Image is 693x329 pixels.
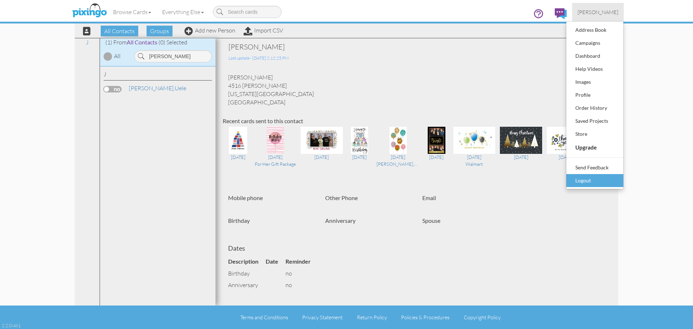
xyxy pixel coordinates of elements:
[223,117,303,124] strong: Recent cards sent to this contact
[453,127,496,154] img: 70852-1-1638819914606-762afa87a87f64e9-qa.jpg
[266,256,286,268] th: Date
[574,90,616,100] div: Profile
[574,116,616,126] div: Saved Projects
[574,51,616,61] div: Dashboard
[422,217,440,224] strong: Spouse
[547,136,585,161] a: [DATE]
[228,245,606,252] h4: Dates
[464,314,501,320] a: Copyright Policy
[453,161,496,167] div: Walmart
[547,127,585,154] img: 11926-1-1603264892905-1e6fa0c482be6d74-qa.jpg
[158,39,187,46] span: (0) Selected
[566,88,623,101] a: Profile
[226,136,250,161] a: [DATE]
[572,3,624,21] a: [PERSON_NAME]
[244,27,283,34] a: Import CSV
[228,268,266,280] td: birthday
[424,154,449,160] div: [DATE]
[228,55,289,61] span: Last update - [DATE] 2:12:25 PM
[213,6,282,18] input: Search cards
[255,161,296,167] div: For Her Gift Package
[286,256,318,268] th: Reminder
[223,73,611,106] div: [PERSON_NAME] 4516 [PERSON_NAME] [US_STATE][GEOGRAPHIC_DATA] [GEOGRAPHIC_DATA]
[566,75,623,88] a: Images
[128,84,187,92] a: Uele
[566,62,623,75] a: Help Videos
[453,136,496,167] a: [DATE] Walmart
[228,279,266,291] td: anniversary
[574,77,616,87] div: Images
[574,25,616,35] div: Address Book
[301,136,343,161] a: [DATE]
[240,314,288,320] a: Terms and Conditions
[226,154,250,160] div: [DATE]
[228,42,528,52] div: [PERSON_NAME]
[70,2,109,20] img: pixingo logo
[577,9,618,15] span: [PERSON_NAME]
[157,3,209,21] a: Everything Else
[574,103,616,113] div: Order History
[255,136,296,167] a: [DATE] For Her Gift Package
[500,136,542,161] a: [DATE]
[348,154,372,160] div: [DATE]
[574,142,616,153] div: Upgrade
[566,114,623,127] a: Saved Projects
[301,127,343,154] img: 108337-1-1702315560930-a69165fa3304e92c-qa.jpg
[147,26,173,36] span: Groups
[574,175,616,186] div: Logout
[325,194,358,201] strong: Other Phone
[82,38,92,47] a: J
[566,49,623,62] a: Dashboard
[301,154,343,160] div: [DATE]
[228,194,263,201] strong: Mobile phone
[376,161,420,167] div: [PERSON_NAME],Walmart
[566,161,623,174] a: Send Feedback
[566,140,623,154] a: Upgrade
[286,268,318,280] td: no
[500,154,542,160] div: [DATE]
[453,154,496,160] div: [DATE]
[574,162,616,173] div: Send Feedback
[566,23,623,36] a: Address Book
[574,64,616,74] div: Help Videos
[555,8,567,19] img: comments.svg
[184,27,235,34] a: Add new Person
[566,174,623,187] a: Logout
[108,3,157,21] a: Browse Cards
[424,136,449,161] a: [DATE]
[389,127,407,154] img: 89993-1-1670445375346-4743a285c31329c3-qa.jpg
[255,154,296,160] div: [DATE]
[267,127,284,154] img: 124511-1-1733173296132-7d1ae771045cdb65-qa.jpg
[228,256,266,268] th: Description
[401,314,449,320] a: Policies & Procedures
[574,129,616,139] div: Store
[566,127,623,140] a: Store
[376,154,420,160] div: [DATE]
[566,101,623,114] a: Order History
[101,26,138,36] span: All Contacts
[286,279,318,291] td: no
[351,127,368,154] img: 107893-1-1701885535751-2419239f4dec3640-qa.jpg
[302,314,343,320] a: Privacy Statement
[500,127,542,154] img: 49235-1-1608325030840-ff8b6ad21bf49330-qa.jpg
[2,322,21,329] div: 2.2.0-461
[325,217,356,224] strong: Anniversary
[348,136,372,161] a: [DATE]
[566,36,623,49] a: Campaigns
[376,136,420,167] a: [DATE] [PERSON_NAME],Walmart
[104,70,212,81] div: J
[357,314,387,320] a: Return Policy
[428,127,445,154] img: 71589-1-1639412689056-efeb73c79808c1df-qa.jpg
[129,85,175,92] span: [PERSON_NAME],
[228,217,250,224] strong: Birthday
[100,38,215,47] div: (1) From
[229,127,248,154] img: 125219-1-1733937256856-a42b099d7f53ece3-qa.jpg
[114,52,121,60] div: All
[547,154,585,160] div: [DATE]
[422,194,436,201] strong: Email
[127,39,157,46] span: All Contacts
[574,38,616,48] div: Campaigns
